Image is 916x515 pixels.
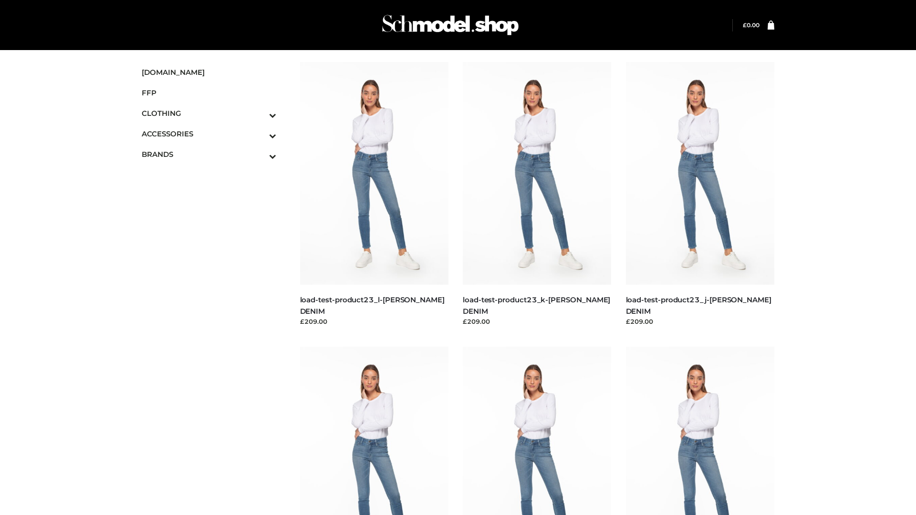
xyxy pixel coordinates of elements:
a: ACCESSORIESToggle Submenu [142,124,276,144]
span: [DOMAIN_NAME] [142,67,276,78]
span: CLOTHING [142,108,276,119]
span: £ [743,21,747,29]
bdi: 0.00 [743,21,760,29]
button: Toggle Submenu [243,124,276,144]
a: load-test-product23_l-[PERSON_NAME] DENIM [300,295,445,315]
button: Toggle Submenu [243,103,276,124]
a: BRANDSToggle Submenu [142,144,276,165]
img: Schmodel Admin 964 [379,6,522,44]
div: £209.00 [463,317,612,326]
button: Toggle Submenu [243,144,276,165]
a: FFP [142,82,276,103]
div: £209.00 [300,317,449,326]
a: CLOTHINGToggle Submenu [142,103,276,124]
a: £0.00 [743,21,760,29]
span: BRANDS [142,149,276,160]
a: load-test-product23_j-[PERSON_NAME] DENIM [626,295,771,315]
div: £209.00 [626,317,775,326]
span: ACCESSORIES [142,128,276,139]
a: load-test-product23_k-[PERSON_NAME] DENIM [463,295,610,315]
a: [DOMAIN_NAME] [142,62,276,82]
span: FFP [142,87,276,98]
